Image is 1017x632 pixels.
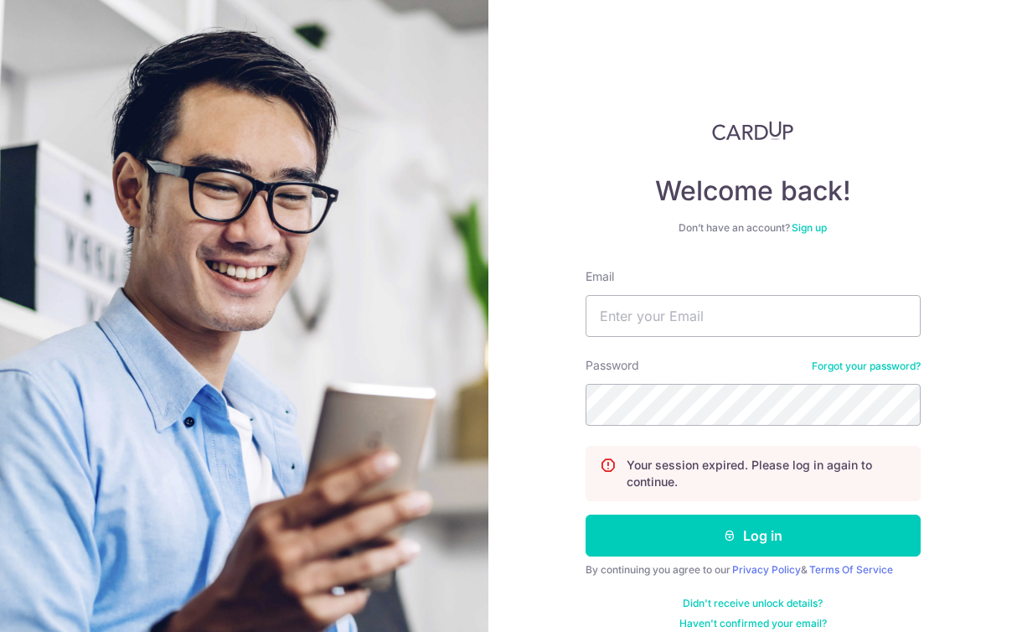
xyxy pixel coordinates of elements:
[809,563,893,576] a: Terms Of Service
[586,268,614,285] label: Email
[732,563,801,576] a: Privacy Policy
[627,457,906,490] p: Your session expired. Please log in again to continue.
[812,360,921,373] a: Forgot your password?
[586,221,921,235] div: Don’t have an account?
[586,563,921,577] div: By continuing you agree to our &
[586,295,921,337] input: Enter your Email
[792,221,827,234] a: Sign up
[586,515,921,557] button: Log in
[586,174,921,208] h4: Welcome back!
[679,617,827,630] a: Haven't confirmed your email?
[712,121,794,141] img: CardUp Logo
[683,597,823,610] a: Didn't receive unlock details?
[586,357,639,374] label: Password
